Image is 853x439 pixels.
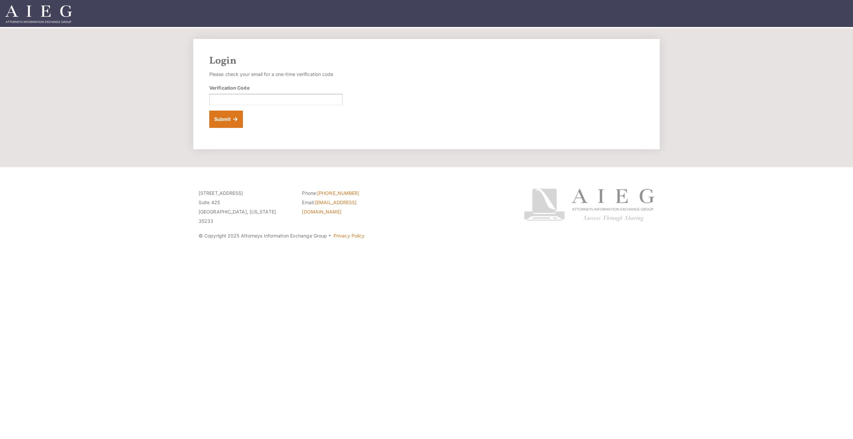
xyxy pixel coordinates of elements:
li: Email: [302,198,395,217]
p: [STREET_ADDRESS] Suite 425 [GEOGRAPHIC_DATA], [US_STATE] 35233 [199,189,292,226]
a: [EMAIL_ADDRESS][DOMAIN_NAME] [302,200,357,215]
li: Phone: [302,189,395,198]
p: Please check your email for a one-time verification code [209,70,343,79]
span: · [328,235,331,239]
a: [PHONE_NUMBER] [317,190,359,196]
p: © Copyright 2025 Attorneys Information Exchange Group [199,231,499,240]
img: Attorneys Information Exchange Group [5,5,72,23]
a: Privacy Policy [334,233,365,238]
h2: Login [209,55,644,67]
button: Submit [209,111,243,128]
img: Attorneys Information Exchange Group logo [524,189,654,221]
label: Verification Code [209,84,250,91]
